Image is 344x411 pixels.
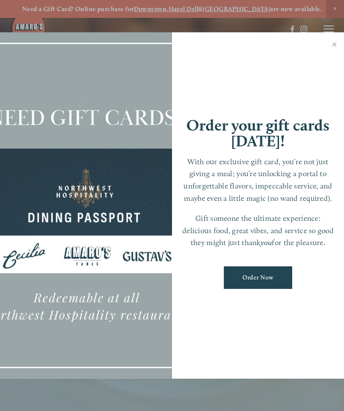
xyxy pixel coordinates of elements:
a: Order Now [224,266,292,289]
p: With our exclusive gift card, you’re not just giving a meal; you’re unlocking a portal to unforge... [180,156,336,205]
em: you [261,238,272,247]
p: Gift someone the ultimate experience: delicious food, great vibes, and service so good they might... [180,212,336,249]
h1: Order your gift cards [DATE]! [180,117,336,149]
a: Close [326,34,343,57]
